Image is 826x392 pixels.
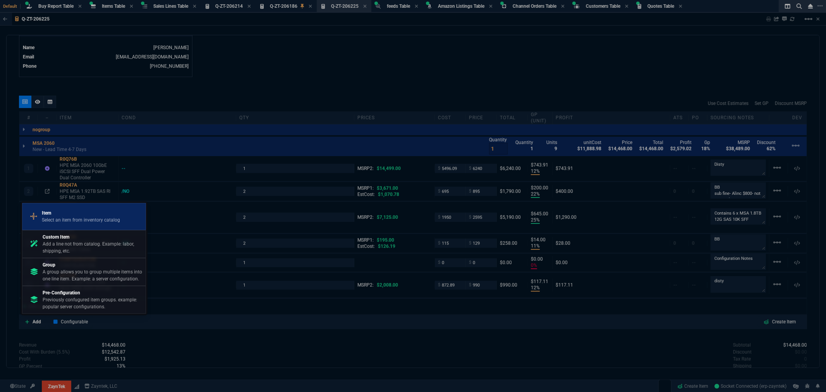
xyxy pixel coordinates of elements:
p: Item [42,210,120,217]
p: Group [43,261,143,268]
p: Pre-Configuration [43,289,143,296]
p: Add a line not from catalog. Example: labor, shipping, etc. [43,241,143,254]
p: Custom Item [43,234,143,241]
p: Previously confugured item groups. example: popular server configurations. [43,296,143,310]
p: A group allows you to group multiple items into one line item. Example: a server configuration. [43,268,143,282]
p: Select an item from inventory catalog [42,217,120,224]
